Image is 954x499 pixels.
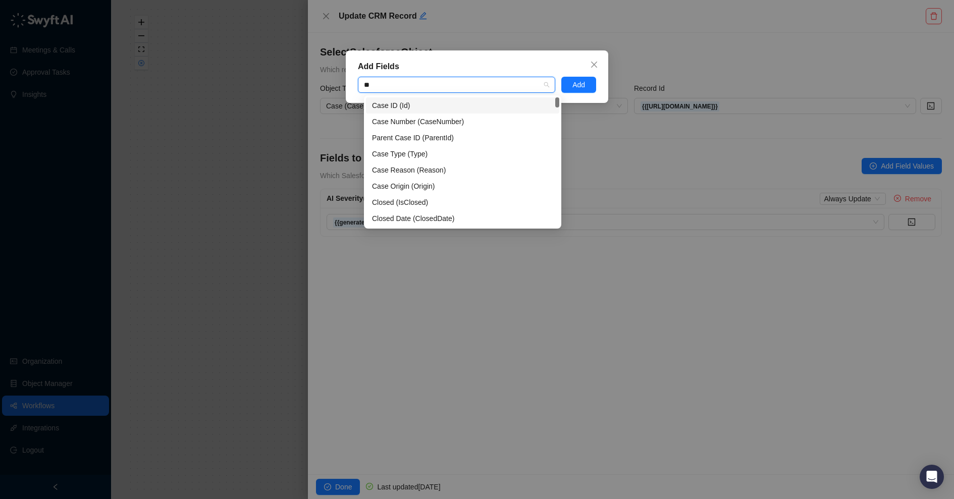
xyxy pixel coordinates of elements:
[920,465,944,489] div: Open Intercom Messenger
[366,162,559,178] div: Case Reason (Reason)
[590,61,598,69] span: close
[572,79,585,90] span: Add
[366,114,559,130] div: Case Number (CaseNumber)
[358,61,596,73] div: Add Fields
[366,97,559,114] div: Case ID (Id)
[372,116,553,127] div: Case Number (CaseNumber)
[372,197,553,208] div: Closed (IsClosed)
[366,130,559,146] div: Parent Case ID (ParentId)
[366,146,559,162] div: Case Type (Type)
[561,77,596,93] button: Add
[372,213,553,224] div: Closed Date (ClosedDate)
[372,181,553,192] div: Case Origin (Origin)
[372,148,553,159] div: Case Type (Type)
[372,132,553,143] div: Parent Case ID (ParentId)
[372,164,553,176] div: Case Reason (Reason)
[366,178,559,194] div: Case Origin (Origin)
[366,194,559,210] div: Closed (IsClosed)
[372,100,553,111] div: Case ID (Id)
[366,210,559,227] div: Closed Date (ClosedDate)
[586,57,602,73] button: Close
